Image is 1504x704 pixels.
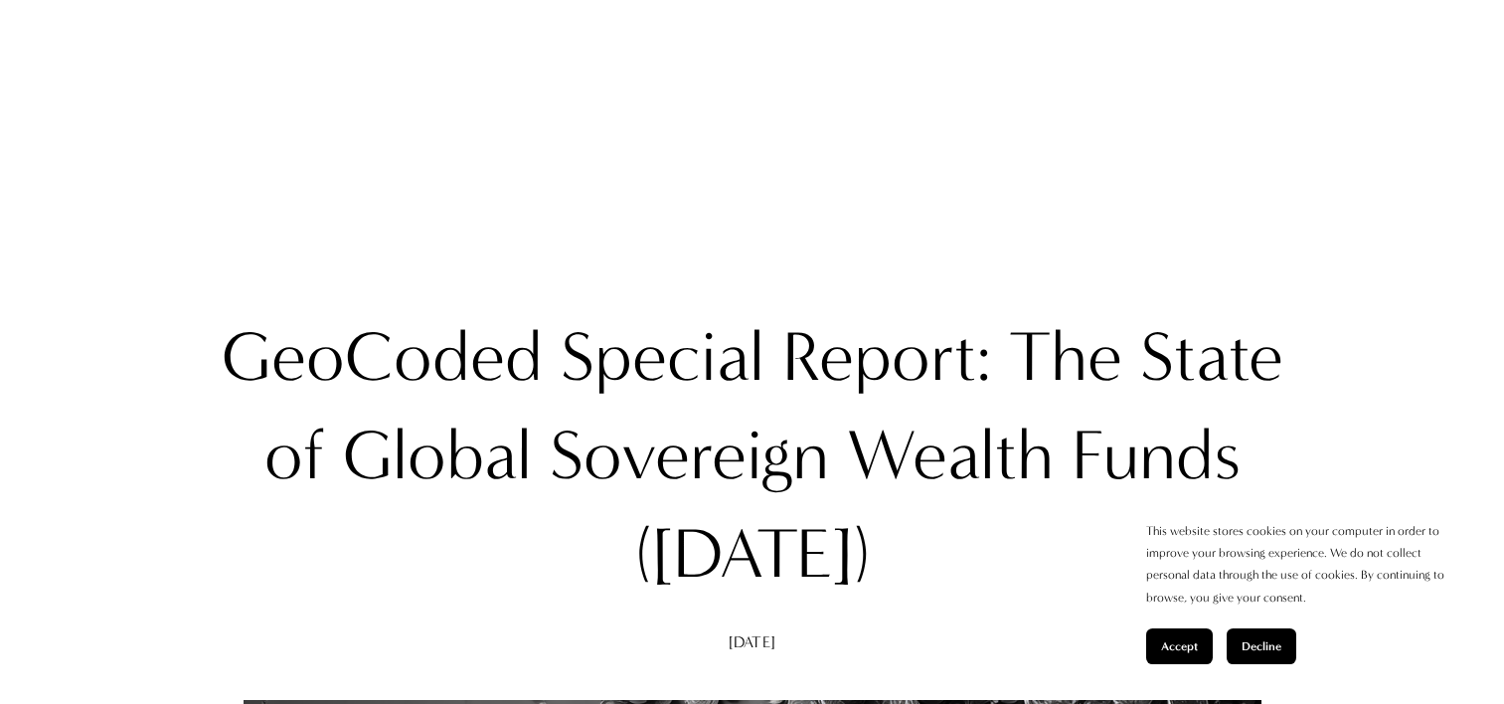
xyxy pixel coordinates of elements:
span: Decline [1242,639,1281,653]
button: Accept [1146,628,1213,664]
span: Accept [1161,639,1198,653]
button: Decline [1227,628,1296,664]
section: Cookie banner [1126,500,1484,684]
span: [DATE] [729,632,775,651]
p: This website stores cookies on your computer in order to improve your browsing experience. We do ... [1146,520,1464,609]
h1: GeoCoded Special Report: The State of Global Sovereign Wealth Funds ([DATE]) [194,308,1311,603]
